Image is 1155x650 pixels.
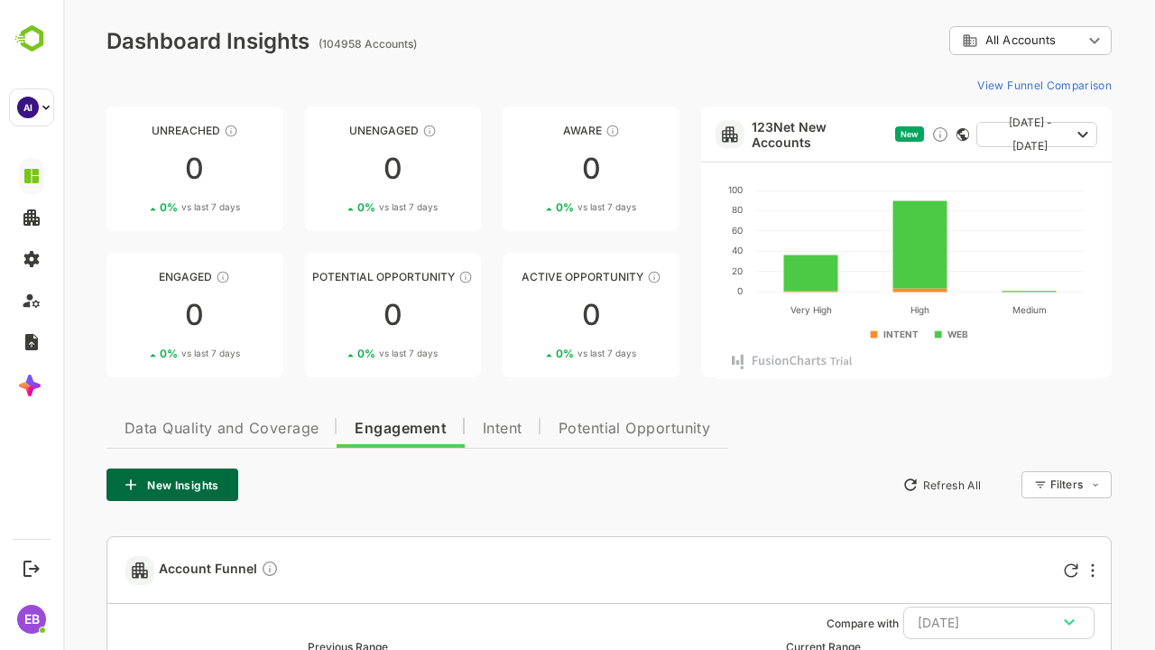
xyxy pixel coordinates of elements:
[161,124,175,138] div: These accounts have not been engaged with for a defined time period
[97,200,177,214] div: 0 %
[837,129,855,139] span: New
[913,122,1034,147] button: [DATE] - [DATE]
[9,22,55,56] img: BambooboxLogoMark.f1c84d78b4c51b1a7b5f700c9845e183.svg
[688,119,825,150] a: 123Net New Accounts
[359,124,374,138] div: These accounts have not shown enough engagement and need nurturing
[96,560,216,580] span: Account Funnel
[152,270,167,284] div: These accounts are warm, further nurturing would qualify them to MQAs
[316,347,374,360] span: vs last 7 days
[987,478,1020,491] div: Filters
[907,70,1049,99] button: View Funnel Comparison
[584,270,598,284] div: These accounts have open opportunities which might be at any of the Sales Stages
[886,23,1049,59] div: All Accounts
[514,200,573,214] span: vs last 7 days
[893,128,906,141] div: This card does not support filter and segments
[847,304,866,316] text: High
[922,33,993,47] span: All Accounts
[242,301,419,330] div: 0
[242,107,419,231] a: UnengagedThese accounts have not shown enough engagement and need nurturing00%vs last 7 days
[674,285,679,296] text: 0
[840,607,1031,639] button: [DATE]
[118,200,177,214] span: vs last 7 days
[855,611,1017,635] div: [DATE]
[43,28,246,54] div: Dashboard Insights
[43,301,220,330] div: 0
[669,245,679,255] text: 40
[61,422,255,436] span: Data Quality and Coverage
[514,347,573,360] span: vs last 7 days
[291,422,383,436] span: Engagement
[316,200,374,214] span: vs last 7 days
[493,200,573,214] div: 0 %
[665,184,679,195] text: 100
[395,270,410,284] div: These accounts are MQAs and can be passed on to Inside Sales
[242,154,419,183] div: 0
[669,204,679,215] text: 80
[439,124,616,137] div: Aware
[831,470,926,499] button: Refresh All
[495,422,648,436] span: Potential Opportunity
[669,265,679,276] text: 20
[868,125,886,144] div: Discover new ICP-fit accounts showing engagement — via intent surges, anonymous website visits, L...
[43,154,220,183] div: 0
[669,225,679,236] text: 60
[542,124,557,138] div: These accounts have just entered the buying cycle and need further nurturing
[439,301,616,330] div: 0
[43,469,175,501] button: New Insights
[294,200,374,214] div: 0 %
[242,253,419,377] a: Potential OpportunityThese accounts are MQAs and can be passed on to Inside Sales00%vs last 7 days
[97,347,177,360] div: 0 %
[1028,563,1031,578] div: More
[928,111,1007,158] span: [DATE] - [DATE]
[985,469,1049,501] div: Filters
[493,347,573,360] div: 0 %
[17,605,46,634] div: EB
[726,304,768,316] text: Very High
[439,270,616,283] div: Active Opportunity
[19,556,43,580] button: Logout
[948,304,983,315] text: Medium
[439,154,616,183] div: 0
[439,253,616,377] a: Active OpportunityThese accounts have open opportunities which might be at any of the Sales Stage...
[242,124,419,137] div: Unengaged
[118,347,177,360] span: vs last 7 days
[17,97,39,118] div: AI
[43,107,220,231] a: UnreachedThese accounts have not been engaged with for a defined time period00%vs last 7 days
[294,347,374,360] div: 0 %
[420,422,459,436] span: Intent
[899,32,1020,49] div: All Accounts
[242,270,419,283] div: Potential Opportunity
[763,617,836,630] ag: Compare with
[255,37,359,51] ag: (104958 Accounts)
[198,560,216,580] div: Compare Funnel to any previous dates, and click on any plot in the current funnel to view the det...
[439,107,616,231] a: AwareThese accounts have just entered the buying cycle and need further nurturing00%vs last 7 days
[43,253,220,377] a: EngagedThese accounts are warm, further nurturing would qualify them to MQAs00%vs last 7 days
[43,124,220,137] div: Unreached
[1001,563,1015,578] div: Refresh
[43,270,220,283] div: Engaged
